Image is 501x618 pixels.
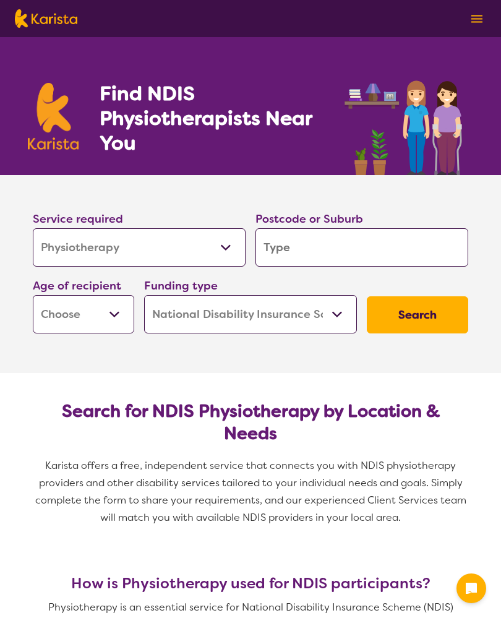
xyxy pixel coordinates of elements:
label: Age of recipient [33,278,121,293]
p: Karista offers a free, independent service that connects you with NDIS physiotherapy providers an... [28,457,473,526]
h2: Search for NDIS Physiotherapy by Location & Needs [43,400,458,445]
img: physiotherapy [341,67,473,175]
img: Karista logo [28,83,79,150]
button: Search [367,296,468,333]
label: Funding type [144,278,218,293]
h1: Find NDIS Physiotherapists Near You [100,81,328,155]
input: Type [255,228,468,267]
img: menu [471,15,482,23]
label: Service required [33,212,123,226]
h3: How is Physiotherapy used for NDIS participants? [28,575,473,592]
img: Karista logo [15,9,77,28]
label: Postcode or Suburb [255,212,363,226]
